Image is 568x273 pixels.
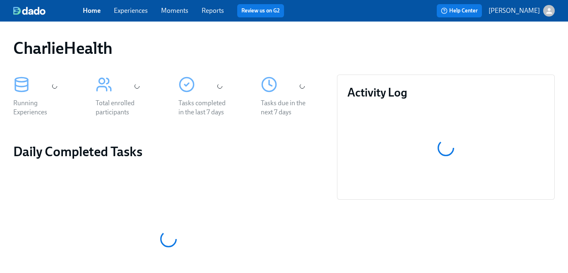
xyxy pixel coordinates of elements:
[489,5,555,17] button: [PERSON_NAME]
[83,7,101,14] a: Home
[13,7,46,15] img: dado
[13,143,324,160] h2: Daily Completed Tasks
[13,38,113,58] h1: CharlieHealth
[13,7,83,15] a: dado
[347,85,544,100] h3: Activity Log
[202,7,224,14] a: Reports
[237,4,284,17] button: Review us on G2
[13,99,66,117] div: Running Experiences
[114,7,148,14] a: Experiences
[241,7,280,15] a: Review us on G2
[96,99,149,117] div: Total enrolled participants
[437,4,482,17] button: Help Center
[161,7,188,14] a: Moments
[261,99,314,117] div: Tasks due in the next 7 days
[178,99,231,117] div: Tasks completed in the last 7 days
[441,7,478,15] span: Help Center
[489,6,540,15] p: [PERSON_NAME]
